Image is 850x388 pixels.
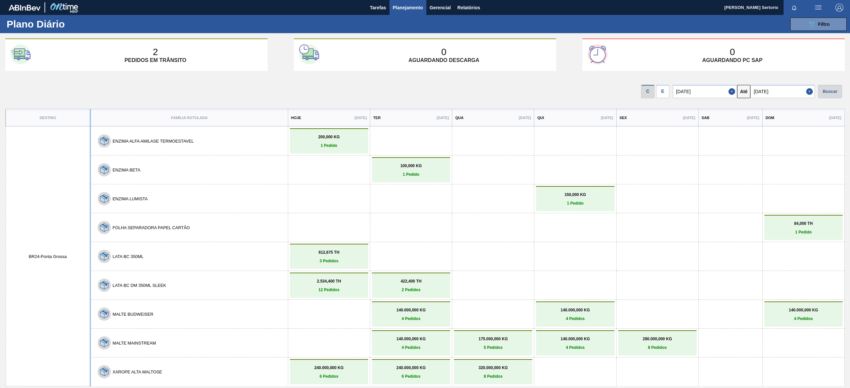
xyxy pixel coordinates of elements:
[673,85,737,98] input: dd/mm/yyyy
[790,18,847,31] button: Filtro
[408,57,479,63] p: Aguardando descarga
[292,279,367,284] p: 2.534,400 TH
[292,374,367,379] p: 6 Pedidos
[100,137,109,145] img: 7hKVVNeldsGH5KwE07rPnOGsQy+SHCf9ftlnweef0E1el2YcIeEt5yaNqj+jPq4oMsVpG1vCxiwYEd4SvddTlxqBvEWZPhf52...
[702,116,710,120] p: Sab
[374,172,449,177] p: 1 Pedido
[374,163,449,168] p: 100,000 KG
[292,250,367,255] p: 612,675 TH
[430,4,451,12] span: Gerencial
[113,341,156,346] button: MALTE MAINSTREAM
[818,22,830,27] span: Filtro
[292,279,367,292] a: 2.534,400 TH12 Pedidos
[538,337,613,350] a: 140.000,000 KG4 Pedidos
[113,312,153,317] button: MALTE BUDWEISER
[702,57,762,63] p: Aguardando PC SAP
[100,310,109,318] img: 7hKVVNeldsGH5KwE07rPnOGsQy+SHCf9ftlnweef0E1el2YcIeEt5yaNqj+jPq4oMsVpG1vCxiwYEd4SvddTlxqBvEWZPhf52...
[656,85,669,98] div: E
[374,279,449,292] a: 422,400 TH2 Pedidos
[641,85,654,98] div: C
[750,85,815,98] input: dd/mm/yyyy
[456,337,531,350] a: 175.000,000 KG5 Pedidos
[656,83,669,98] div: Visão Data de Entrega
[683,116,695,120] p: [DATE]
[125,57,186,63] p: Pedidos em trânsito
[538,192,613,206] a: 150,000 KG1 Pedido
[100,223,109,232] img: 7hKVVNeldsGH5KwE07rPnOGsQy+SHCf9ftlnweef0E1el2YcIeEt5yaNqj+jPq4oMsVpG1vCxiwYEd4SvddTlxqBvEWZPhf52...
[818,85,842,98] div: Buscar
[292,143,367,148] p: 1 Pedido
[113,283,166,288] button: LATA BC DM 350ML SLEEK
[784,3,805,12] button: Notificações
[374,365,449,379] a: 240.000,000 KG6 Pedidos
[766,308,841,312] p: 140.000,000 KG
[292,135,367,139] p: 200,000 KG
[113,139,194,144] button: ENZIMA ALFA AMILASE TERMOESTAVEL
[814,4,822,12] img: userActions
[6,127,90,386] td: BR24 - Ponta Grossa
[538,337,613,341] p: 140.000,000 KG
[588,44,608,64] img: third-card-icon
[835,4,843,12] img: Logout
[538,316,613,321] p: 4 Pedidos
[374,288,449,292] p: 2 Pedidos
[766,221,841,226] p: 84,000 TH
[829,116,841,120] p: [DATE]
[393,4,423,12] span: Planejamento
[730,47,735,57] p: 0
[292,259,367,263] p: 3 Pedidos
[374,316,449,321] p: 4 Pedidos
[292,365,367,379] a: 240.000,000 KG6 Pedidos
[9,5,41,11] img: TNhmsLtSVTkK8tSr43FrP2fwEKptu5GPRR3wAAAABJRU5ErkJggg==
[7,20,123,28] h1: Plano Diário
[538,345,613,350] p: 4 Pedidos
[458,4,480,12] span: Relatórios
[374,308,449,312] p: 140.000,000 KG
[292,365,367,370] p: 240.000,000 KG
[456,374,531,379] p: 8 Pedidos
[538,201,613,206] p: 1 Pedido
[538,192,613,197] p: 150,000 KG
[620,337,695,341] p: 280.000,000 KG
[519,116,531,120] p: [DATE]
[620,337,695,350] a: 280.000,000 KG8 Pedidos
[766,316,841,321] p: 4 Pedidos
[113,369,162,374] button: XAROPE ALTA MALTOSE
[601,116,613,120] p: [DATE]
[90,109,288,127] th: Família Rotulada
[153,47,158,57] p: 2
[374,337,449,350] a: 140.000,000 KG4 Pedidos
[620,116,627,120] p: Sex
[766,116,774,120] p: Dom
[374,279,449,284] p: 422,400 TH
[6,109,90,127] th: Destino
[292,135,367,148] a: 200,000 KG1 Pedido
[737,85,750,98] button: Até
[113,254,143,259] button: LATA BC 350ML
[100,165,109,174] img: 7hKVVNeldsGH5KwE07rPnOGsQy+SHCf9ftlnweef0E1el2YcIeEt5yaNqj+jPq4oMsVpG1vCxiwYEd4SvddTlxqBvEWZPhf52...
[374,163,449,177] a: 100,000 KG1 Pedido
[113,167,140,172] button: ENZIMA BETA
[374,308,449,321] a: 140.000,000 KG4 Pedidos
[456,345,531,350] p: 5 Pedidos
[537,116,544,120] p: Qui
[292,288,367,292] p: 12 Pedidos
[374,374,449,379] p: 6 Pedidos
[113,196,148,201] button: ENZIMA LUMISTA
[291,116,301,120] p: Hoje
[292,250,367,263] a: 612,675 TH3 Pedidos
[100,367,109,376] img: 7hKVVNeldsGH5KwE07rPnOGsQy+SHCf9ftlnweef0E1el2YcIeEt5yaNqj+jPq4oMsVpG1vCxiwYEd4SvddTlxqBvEWZPhf52...
[620,345,695,350] p: 8 Pedidos
[373,116,381,120] p: Ter
[370,4,386,12] span: Tarefas
[11,44,31,64] img: first-card-icon
[538,308,613,312] p: 140.000,000 KG
[806,85,815,98] button: Close
[374,345,449,350] p: 4 Pedidos
[456,337,531,341] p: 175.000,000 KG
[299,44,319,64] img: second-card-icon
[456,365,531,370] p: 320.000,000 KG
[766,308,841,321] a: 140.000,000 KG4 Pedidos
[100,281,109,290] img: 7hKVVNeldsGH5KwE07rPnOGsQy+SHCf9ftlnweef0E1el2YcIeEt5yaNqj+jPq4oMsVpG1vCxiwYEd4SvddTlxqBvEWZPhf52...
[641,83,654,98] div: Visão data de Coleta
